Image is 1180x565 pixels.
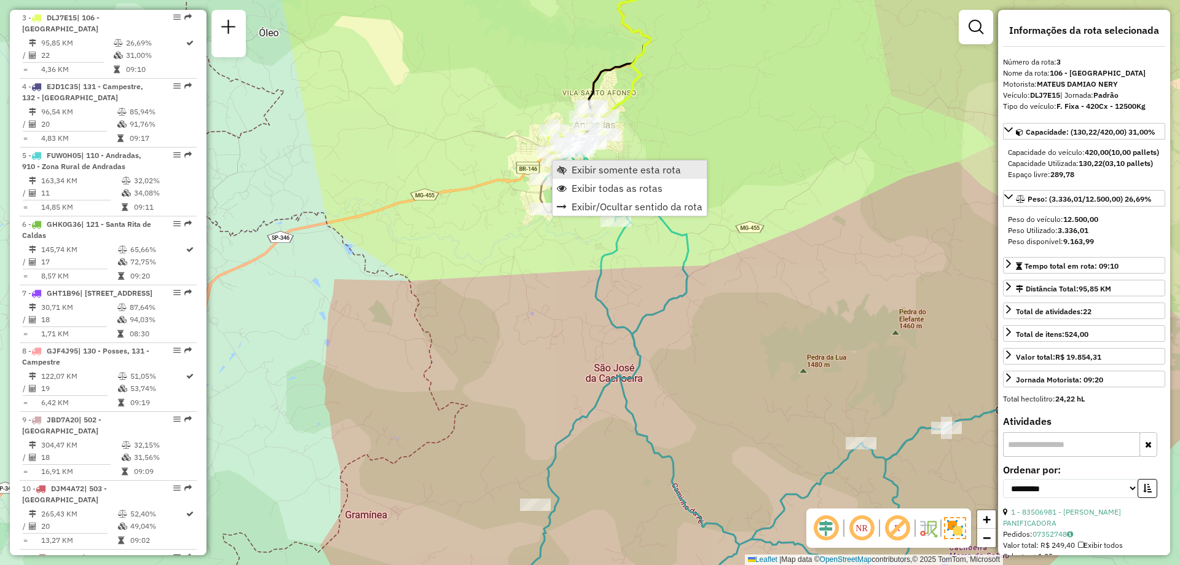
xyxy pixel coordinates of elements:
[1003,393,1165,405] div: Total hectolitro:
[130,382,185,395] td: 53,74%
[41,508,117,520] td: 265,43 KM
[983,512,991,527] span: +
[216,15,241,42] a: Nova sessão e pesquisa
[1016,352,1101,363] div: Valor total:
[1003,302,1165,319] a: Total de atividades:22
[47,13,77,22] span: DLJ7E15
[173,416,181,423] em: Opções
[118,246,127,253] i: % de utilização do peso
[41,370,117,382] td: 122,07 KM
[811,513,841,543] span: Ocultar deslocamento
[129,328,191,340] td: 08:30
[129,118,191,130] td: 91,76%
[22,151,141,171] span: 5 -
[186,510,194,518] i: Rota otimizada
[1016,329,1088,340] div: Total de itens:
[80,288,152,298] span: | [STREET_ADDRESS]
[125,63,185,76] td: 09:10
[1003,90,1165,101] div: Veículo:
[820,555,872,564] a: OpenStreetMap
[122,468,128,475] i: Tempo total em rota
[1003,190,1165,207] a: Peso: (3.336,01/12.500,00) 26,69%
[22,382,28,395] td: /
[47,346,78,355] span: GJF4J95
[117,135,124,142] i: Tempo total em rota
[41,270,117,282] td: 8,57 KM
[41,187,121,199] td: 11
[29,258,36,266] i: Total de Atividades
[117,330,124,338] i: Tempo total em rota
[186,246,194,253] i: Rota otimizada
[572,202,702,211] span: Exibir/Ocultar sentido da rota
[1008,225,1160,236] div: Peso Utilizado:
[41,37,113,49] td: 95,85 KM
[173,289,181,296] em: Opções
[1008,236,1160,247] div: Peso disponível:
[1083,307,1091,316] strong: 22
[29,373,36,380] i: Distância Total
[1003,68,1165,79] div: Nome da rota:
[1003,79,1165,90] div: Motorista:
[22,270,28,282] td: =
[22,534,28,547] td: =
[22,346,149,366] span: | 130 - Posses, 131 - Campestre
[1067,531,1073,538] i: Observações
[1003,25,1165,36] h4: Informações da rota selecionada
[41,314,117,326] td: 18
[184,82,192,90] em: Rota exportada
[779,555,781,564] span: |
[173,14,181,21] em: Opções
[1003,529,1165,540] div: Pedidos:
[22,219,151,240] span: | 121 - Santa Rita de Caldas
[114,52,123,59] i: % de utilização da cubagem
[1058,226,1088,235] strong: 3.336,01
[29,39,36,47] i: Distância Total
[1003,507,1121,527] a: 1 - 83506981 - [PERSON_NAME] PANIFICADORA
[22,256,28,268] td: /
[29,246,36,253] i: Distância Total
[122,189,131,197] i: % de utilização da cubagem
[47,415,79,424] span: JBD7A20
[41,118,117,130] td: 20
[122,177,131,184] i: % de utilização do peso
[22,288,152,298] span: 7 -
[114,66,120,73] i: Tempo total em rota
[133,175,192,187] td: 32,02%
[1003,142,1165,185] div: Capacidade: (130,22/420,00) 31,00%
[918,518,938,538] img: Fluxo de ruas
[51,553,82,562] span: RTE6D54
[118,272,124,280] i: Tempo total em rota
[1063,237,1094,246] strong: 9.163,99
[125,49,185,61] td: 31,00%
[41,132,117,144] td: 4,83 KM
[118,258,127,266] i: % de utilização da cubagem
[1003,540,1165,551] div: Valor total: R$ 249,40
[47,219,81,229] span: GHK0G36
[22,484,107,504] span: 10 -
[118,399,124,406] i: Tempo total em rota
[1055,352,1101,362] strong: R$ 19.854,31
[184,347,192,354] em: Rota exportada
[964,15,988,39] a: Exibir filtros
[184,14,192,21] em: Rota exportada
[41,49,113,61] td: 22
[118,523,127,530] i: % de utilização da cubagem
[22,520,28,532] td: /
[572,183,663,193] span: Exibir todas as rotas
[1016,283,1111,294] div: Distância Total:
[1079,284,1111,293] span: 95,85 KM
[41,382,117,395] td: 19
[1003,57,1165,68] div: Número da rota:
[130,370,185,382] td: 51,05%
[129,314,191,326] td: 94,03%
[173,151,181,159] em: Opções
[184,553,192,561] em: Rota exportada
[41,439,121,451] td: 304,47 KM
[1003,462,1165,477] label: Ordenar por:
[22,187,28,199] td: /
[1025,261,1119,271] span: Tempo total em rota: 09:10
[117,316,127,323] i: % de utilização da cubagem
[1030,90,1060,100] strong: DLJ7E15
[1056,101,1146,111] strong: F. Fixa - 420Cx - 12500Kg
[1032,529,1073,539] a: 07352748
